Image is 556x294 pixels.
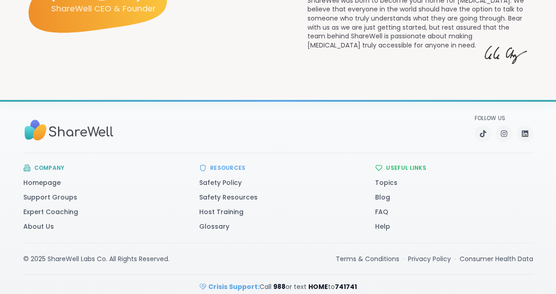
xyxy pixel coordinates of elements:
strong: Crisis Support: [208,282,259,291]
img: CeCe Signature [481,41,527,71]
a: Terms & Conditions [336,254,399,263]
span: · [455,254,456,263]
p: Follow Us [475,115,533,122]
a: Blog [375,193,390,202]
div: © 2025 ShareWell Labs Co. All Rights Reserved. [23,254,169,263]
a: Safety Policy [199,178,242,187]
a: Host Training [199,207,244,216]
a: Homepage [23,178,61,187]
a: Consumer Health Data [460,254,533,263]
h3: Resources [210,164,246,172]
a: Help [375,222,390,231]
span: ShareWell CEO & Founder [51,3,156,14]
a: About Us [23,222,54,231]
h3: Company [34,164,65,172]
strong: HOME [308,282,328,291]
a: Glossary [199,222,229,231]
a: FAQ [375,207,388,216]
span: Call or text to [208,282,357,291]
a: TikTok [475,126,491,142]
a: LinkedIn [517,126,533,142]
a: Safety Resources [199,193,258,202]
a: Instagram [496,126,512,142]
span: · [403,254,404,263]
a: Support Groups [23,193,77,202]
a: Privacy Policy [408,254,451,263]
strong: 741741 [335,282,357,291]
h3: Useful Links [386,164,426,172]
a: Expert Coaching [23,207,78,216]
strong: 988 [273,282,286,291]
img: Sharewell [23,115,115,145]
a: Topics [375,178,397,187]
